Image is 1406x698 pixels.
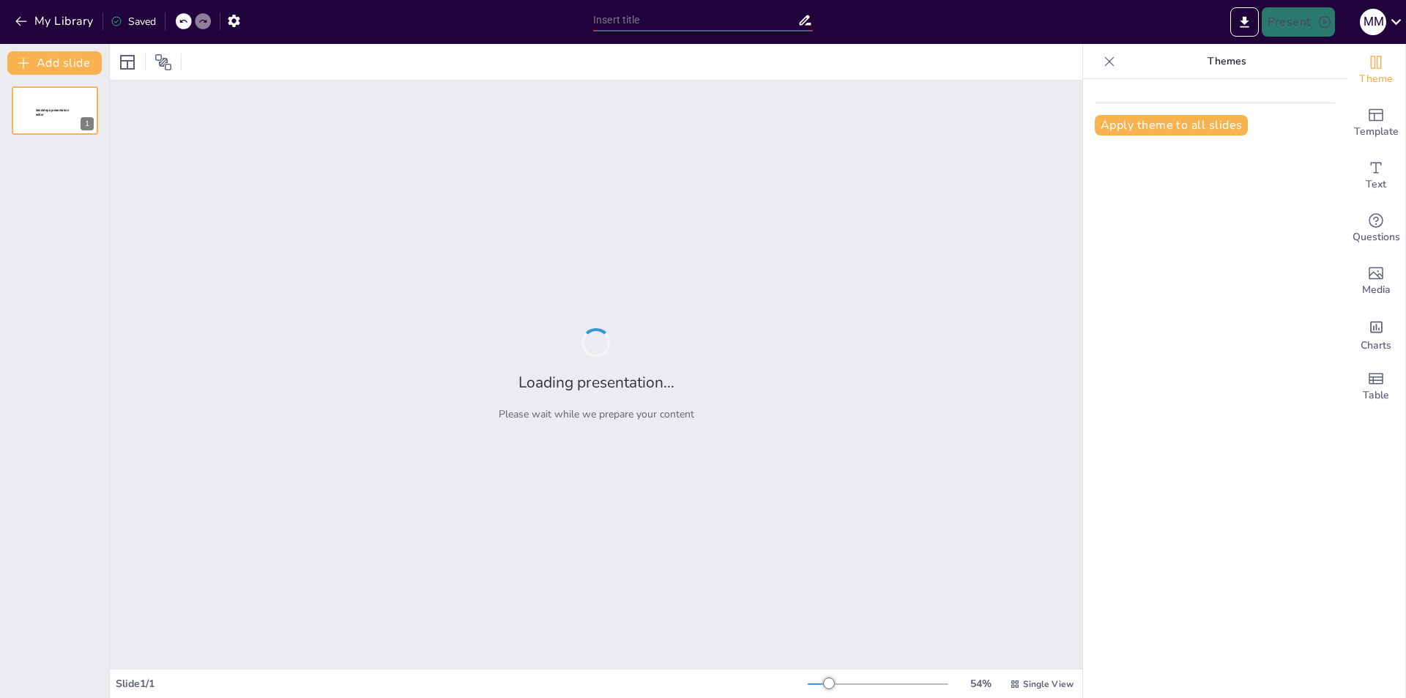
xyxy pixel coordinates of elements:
[1363,387,1389,404] span: Table
[1347,97,1405,149] div: Add ready made slides
[111,15,156,29] div: Saved
[155,53,172,71] span: Position
[1347,44,1405,97] div: Change the overall theme
[518,372,674,393] h2: Loading presentation...
[1347,308,1405,360] div: Add charts and graphs
[1023,678,1074,690] span: Single View
[499,407,694,421] p: Please wait while we prepare your content
[116,51,139,74] div: Layout
[1360,7,1386,37] button: М М
[1347,255,1405,308] div: Add images, graphics, shapes or video
[81,117,94,130] div: 1
[1230,7,1259,37] button: Export to PowerPoint
[1095,115,1248,135] button: Apply theme to all slides
[1354,124,1399,140] span: Template
[12,86,98,135] div: Sendsteps presentation editor1
[963,677,998,691] div: 54 %
[1262,7,1335,37] button: Present
[1361,338,1391,354] span: Charts
[1366,177,1386,193] span: Text
[11,10,100,33] button: My Library
[1347,360,1405,413] div: Add a table
[1353,229,1400,245] span: Questions
[1360,9,1386,35] div: М М
[1359,71,1393,87] span: Theme
[1121,44,1332,79] p: Themes
[593,10,797,31] input: Insert title
[1347,149,1405,202] div: Add text boxes
[116,677,808,691] div: Slide 1 / 1
[7,51,102,75] button: Add slide
[1362,282,1391,298] span: Media
[1347,202,1405,255] div: Get real-time input from your audience
[36,108,69,116] span: Sendsteps presentation editor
